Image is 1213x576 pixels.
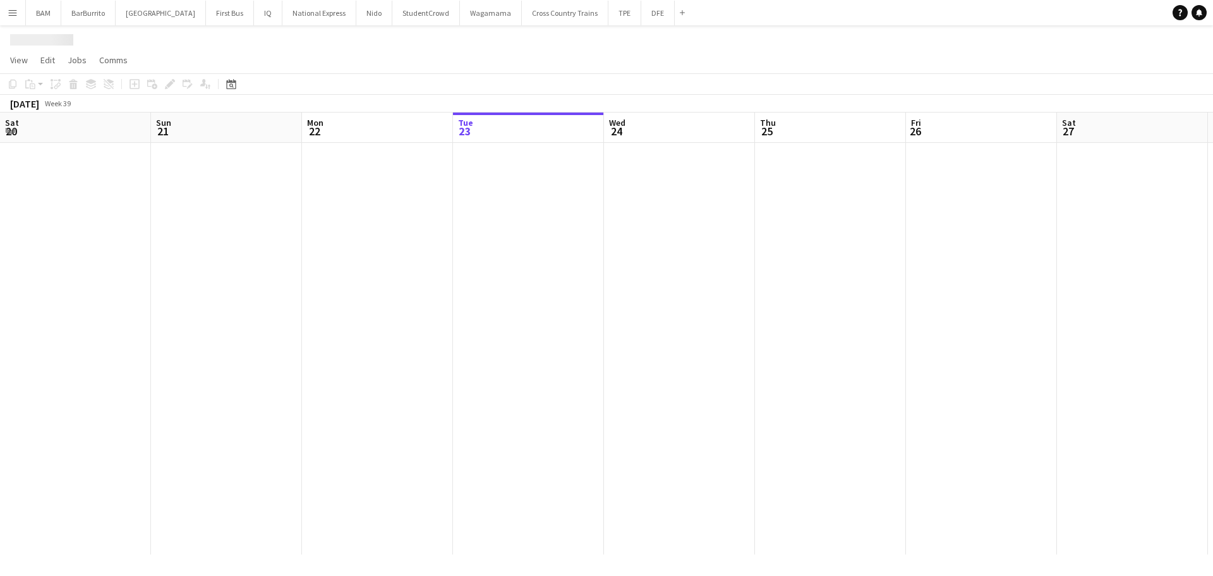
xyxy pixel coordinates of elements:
span: 25 [758,124,776,138]
button: Wagamama [460,1,522,25]
span: Wed [609,117,625,128]
button: First Bus [206,1,254,25]
span: 22 [305,124,323,138]
span: Week 39 [42,99,73,108]
button: National Express [282,1,356,25]
span: 23 [456,124,473,138]
span: Thu [760,117,776,128]
button: Cross Country Trains [522,1,608,25]
span: Tue [458,117,473,128]
span: 26 [909,124,921,138]
span: Comms [99,54,128,66]
span: 20 [3,124,19,138]
span: Mon [307,117,323,128]
a: View [5,52,33,68]
a: Comms [94,52,133,68]
button: BAM [26,1,61,25]
span: 21 [154,124,171,138]
span: Edit [40,54,55,66]
span: View [10,54,28,66]
button: IQ [254,1,282,25]
button: BarBurrito [61,1,116,25]
a: Edit [35,52,60,68]
span: Fri [911,117,921,128]
div: [DATE] [10,97,39,110]
button: Nido [356,1,392,25]
span: 24 [607,124,625,138]
span: Sat [1062,117,1076,128]
a: Jobs [63,52,92,68]
button: TPE [608,1,641,25]
button: [GEOGRAPHIC_DATA] [116,1,206,25]
span: Sat [5,117,19,128]
span: Jobs [68,54,87,66]
button: DFE [641,1,675,25]
span: 27 [1060,124,1076,138]
span: Sun [156,117,171,128]
button: StudentCrowd [392,1,460,25]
